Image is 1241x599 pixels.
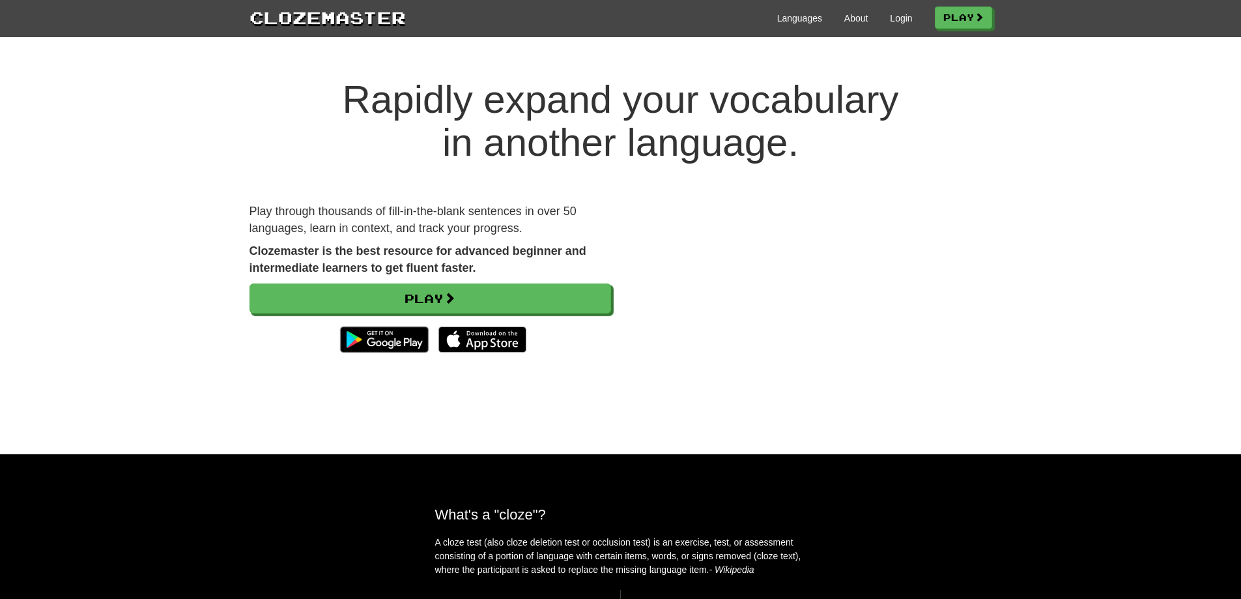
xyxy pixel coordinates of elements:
a: Login [890,12,912,25]
a: Clozemaster [250,5,406,29]
h2: What's a "cloze"? [435,506,806,523]
p: A cloze test (also cloze deletion test or occlusion test) is an exercise, test, or assessment con... [435,536,806,577]
img: Get it on Google Play [334,320,435,359]
strong: Clozemaster is the best resource for advanced beginner and intermediate learners to get fluent fa... [250,244,586,274]
a: About [844,12,868,25]
p: Play through thousands of fill-in-the-blank sentences in over 50 languages, learn in context, and... [250,203,611,237]
a: Play [250,284,611,314]
em: - Wikipedia [709,564,754,575]
a: Play [935,7,992,29]
a: Languages [777,12,822,25]
img: Download_on_the_App_Store_Badge_US-UK_135x40-25178aeef6eb6b83b96f5f2d004eda3bffbb37122de64afbaef7... [438,327,526,353]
